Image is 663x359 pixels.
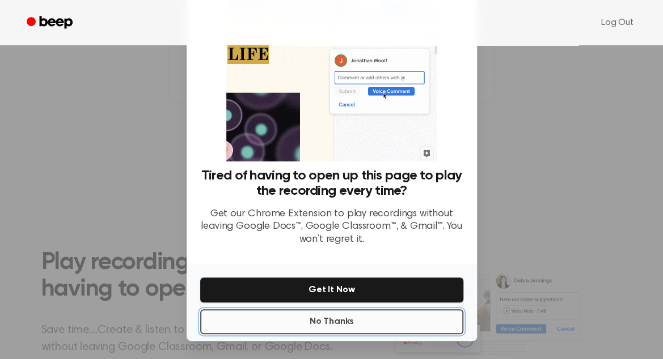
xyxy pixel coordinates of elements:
button: No Thanks [200,309,463,334]
a: Beep [19,12,83,34]
a: Log Out [590,9,645,36]
h3: Tired of having to open up this page to play the recording every time? [200,168,463,199]
button: Get It Now [200,277,463,302]
p: Get our Chrome Extension to play recordings without leaving Google Docs™, Google Classroom™, & Gm... [200,208,463,246]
